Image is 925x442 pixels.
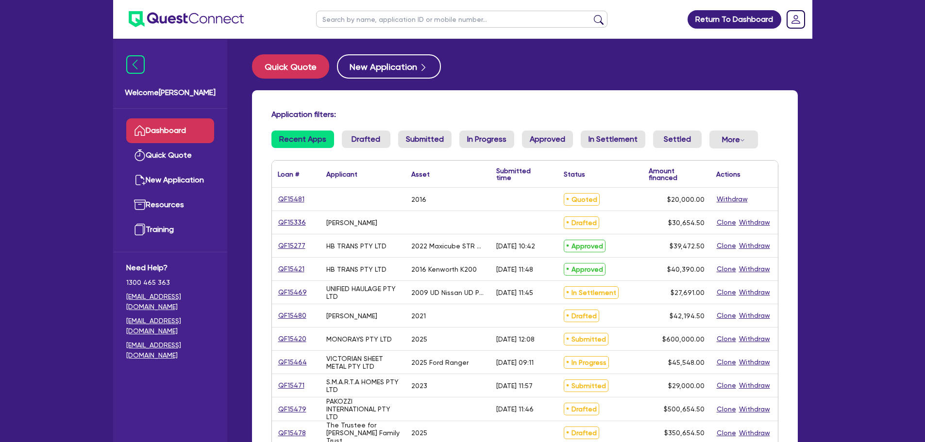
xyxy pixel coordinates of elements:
a: [EMAIL_ADDRESS][DOMAIN_NAME] [126,316,214,336]
div: Status [564,171,585,178]
div: 2025 Ford Ranger [411,359,469,366]
button: Clone [716,310,737,321]
button: Withdraw [739,357,771,368]
div: [DATE] 10:42 [496,242,535,250]
a: QF15277 [278,240,306,251]
a: Resources [126,193,214,217]
span: Submitted [564,333,608,345]
h4: Application filters: [271,110,778,119]
span: 1300 465 363 [126,278,214,288]
div: VICTORIAN SHEET METAL PTY LTD [326,355,400,370]
img: quick-quote [134,149,146,161]
a: In Settlement [581,131,645,148]
div: Actions [716,171,740,178]
span: Drafted [564,216,599,229]
button: Withdraw [739,240,771,251]
button: Clone [716,427,737,439]
div: S.M.A.R.T.A HOMES PTY LTD [326,378,400,393]
span: $500,654.50 [664,405,705,413]
div: 2025 [411,335,427,343]
a: QF15336 [278,217,306,228]
div: 2021 [411,312,426,320]
button: Dropdown toggle [709,131,758,148]
span: $40,390.00 [667,265,705,273]
a: QF15481 [278,194,305,205]
div: [PERSON_NAME] [326,312,377,320]
a: In Progress [459,131,514,148]
img: quest-connect-logo-blue [129,11,244,27]
img: resources [134,199,146,211]
span: $20,000.00 [667,196,705,203]
a: Training [126,217,214,242]
button: Clone [716,333,737,344]
a: QF15421 [278,263,305,275]
span: Drafted [564,310,599,322]
span: $350,654.50 [664,429,705,437]
button: New Application [337,54,441,79]
div: Amount financed [649,167,705,181]
span: Drafted [564,403,599,415]
div: [DATE] 11:48 [496,265,533,273]
a: Recent Apps [271,131,334,148]
button: Clone [716,263,737,275]
a: QF15464 [278,357,307,368]
button: Quick Quote [252,54,329,79]
button: Withdraw [739,380,771,391]
a: Quick Quote [252,54,337,79]
a: Approved [522,131,573,148]
a: Dashboard [126,118,214,143]
span: $42,194.50 [670,312,705,320]
div: MONORAYS PTY LTD [326,335,392,343]
span: $600,000.00 [662,335,705,343]
div: PAKOZZI INTERNATIONAL PTY LTD [326,397,400,421]
input: Search by name, application ID or mobile number... [316,11,607,28]
span: Approved [564,240,605,252]
img: training [134,224,146,235]
a: Drafted [342,131,390,148]
span: $27,691.00 [671,289,705,296]
img: new-application [134,174,146,186]
button: Clone [716,380,737,391]
a: QF15471 [278,380,305,391]
div: HB TRANS PTY LTD [326,242,387,250]
span: $29,000.00 [668,382,705,390]
div: 2016 [411,196,426,203]
button: Clone [716,404,737,415]
div: 2009 UD Nissan UD PKC37A Curtainsider [411,289,485,296]
div: 2025 [411,429,427,437]
a: Settled [653,131,702,148]
a: QF15480 [278,310,307,321]
button: Withdraw [739,333,771,344]
div: Loan # [278,171,299,178]
img: icon-menu-close [126,55,145,74]
button: Withdraw [739,427,771,439]
span: Approved [564,263,605,276]
a: Submitted [398,131,452,148]
a: New Application [126,168,214,193]
div: 2022 Maxicube STR Tri Axle [411,242,485,250]
a: QF15479 [278,404,307,415]
div: Applicant [326,171,357,178]
span: $30,654.50 [668,219,705,227]
button: Withdraw [739,217,771,228]
button: Withdraw [739,263,771,275]
button: Clone [716,357,737,368]
div: [DATE] 12:08 [496,335,535,343]
div: [PERSON_NAME] [326,219,377,227]
a: QF15478 [278,427,306,439]
button: Withdraw [716,194,748,205]
span: Quoted [564,193,600,206]
button: Withdraw [739,404,771,415]
a: [EMAIL_ADDRESS][DOMAIN_NAME] [126,340,214,360]
button: Withdraw [739,287,771,298]
div: [DATE] 11:46 [496,405,534,413]
span: Welcome [PERSON_NAME] [125,87,216,98]
a: [EMAIL_ADDRESS][DOMAIN_NAME] [126,292,214,312]
span: $45,548.00 [668,359,705,366]
span: In Progress [564,356,609,369]
a: Quick Quote [126,143,214,168]
button: Clone [716,217,737,228]
div: Asset [411,171,430,178]
a: Return To Dashboard [688,10,781,29]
